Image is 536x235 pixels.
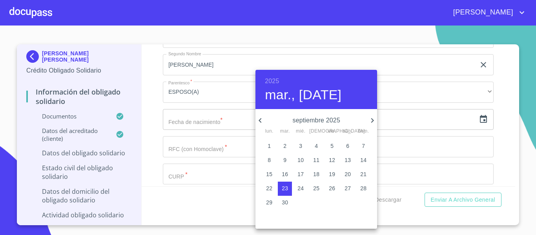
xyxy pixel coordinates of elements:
[345,184,351,192] p: 27
[313,170,319,178] p: 18
[309,153,323,168] button: 11
[266,170,272,178] p: 15
[309,139,323,153] button: 4
[278,139,292,153] button: 2
[299,142,302,150] p: 3
[341,168,355,182] button: 20
[325,128,339,135] span: vie.
[360,184,366,192] p: 28
[278,153,292,168] button: 9
[341,182,355,196] button: 27
[346,142,349,150] p: 6
[313,156,319,164] p: 11
[325,182,339,196] button: 26
[294,128,308,135] span: mié.
[278,196,292,210] button: 30
[330,142,334,150] p: 5
[294,139,308,153] button: 3
[362,142,365,150] p: 7
[329,184,335,192] p: 26
[278,168,292,182] button: 16
[341,153,355,168] button: 13
[356,128,370,135] span: dom.
[356,182,370,196] button: 28
[341,139,355,153] button: 6
[309,128,323,135] span: [DEMOGRAPHIC_DATA].
[265,116,368,125] p: septiembre 2025
[329,170,335,178] p: 19
[282,170,288,178] p: 16
[283,156,286,164] p: 9
[297,156,304,164] p: 10
[262,182,276,196] button: 22
[315,142,318,150] p: 4
[265,87,341,103] button: mar., [DATE]
[268,142,271,150] p: 1
[360,170,366,178] p: 21
[356,168,370,182] button: 21
[345,170,351,178] p: 20
[356,153,370,168] button: 14
[309,182,323,196] button: 25
[262,139,276,153] button: 1
[294,168,308,182] button: 17
[262,153,276,168] button: 8
[262,168,276,182] button: 15
[294,153,308,168] button: 10
[294,182,308,196] button: 24
[309,168,323,182] button: 18
[262,196,276,210] button: 29
[268,156,271,164] p: 8
[278,128,292,135] span: mar.
[278,182,292,196] button: 23
[341,128,355,135] span: sáb.
[325,139,339,153] button: 5
[356,139,370,153] button: 7
[313,184,319,192] p: 25
[265,76,279,87] button: 2025
[282,184,288,192] p: 23
[262,128,276,135] span: lun.
[297,170,304,178] p: 17
[345,156,351,164] p: 13
[282,199,288,206] p: 30
[266,199,272,206] p: 29
[325,153,339,168] button: 12
[325,168,339,182] button: 19
[283,142,286,150] p: 2
[329,156,335,164] p: 12
[297,184,304,192] p: 24
[360,156,366,164] p: 14
[266,184,272,192] p: 22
